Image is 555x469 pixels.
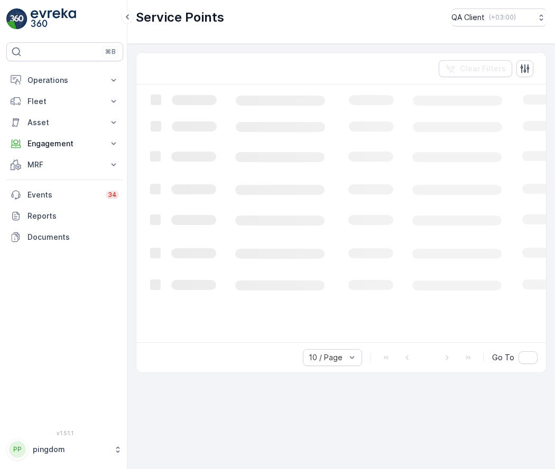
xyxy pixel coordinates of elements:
p: Documents [27,232,119,242]
button: PPpingdom [6,438,123,461]
button: Operations [6,70,123,91]
p: Clear Filters [460,63,506,74]
p: Operations [27,75,102,86]
button: Clear Filters [439,60,512,77]
p: ⌘B [105,48,116,56]
img: logo_light-DOdMpM7g.png [31,8,76,30]
button: Engagement [6,133,123,154]
button: Asset [6,112,123,133]
a: Documents [6,227,123,248]
p: Events [27,190,99,200]
p: Engagement [27,138,102,149]
button: QA Client(+03:00) [451,8,547,26]
p: Fleet [27,96,102,107]
p: MRF [27,160,102,170]
img: logo [6,8,27,30]
a: Events34 [6,184,123,205]
p: 34 [108,191,117,199]
span: Go To [492,352,514,363]
p: Asset [27,117,102,128]
p: Service Points [136,9,224,26]
p: QA Client [451,12,485,23]
p: ( +03:00 ) [489,13,516,22]
div: PP [9,441,26,458]
button: Fleet [6,91,123,112]
p: pingdom [33,444,108,455]
span: v 1.51.1 [6,430,123,436]
p: Reports [27,211,119,221]
button: MRF [6,154,123,175]
a: Reports [6,205,123,227]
